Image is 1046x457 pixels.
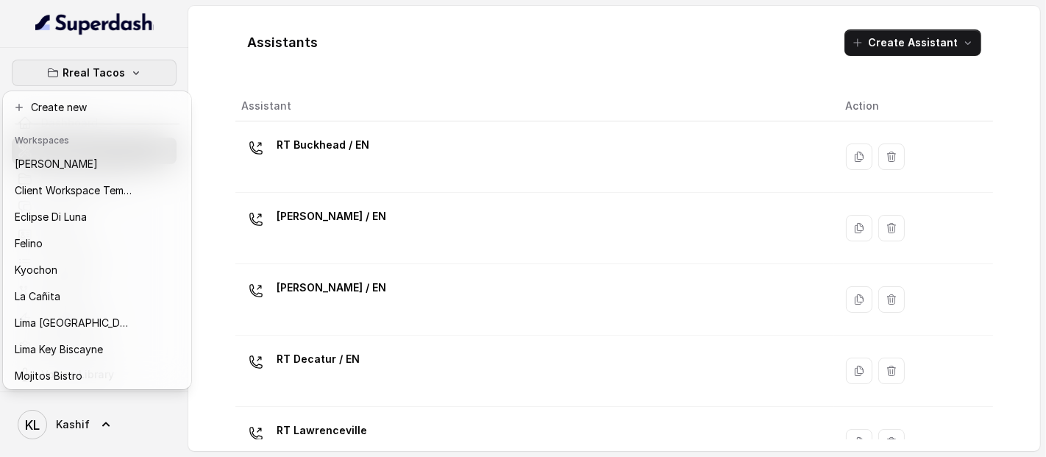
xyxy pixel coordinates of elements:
div: Rreal Tacos [3,91,191,389]
p: Rreal Tacos [63,64,126,82]
header: Workspaces [6,127,188,151]
p: Lima Key Biscayne [15,341,103,358]
button: Rreal Tacos [12,60,177,86]
p: [PERSON_NAME] [15,155,98,173]
p: Lima [GEOGRAPHIC_DATA] [15,314,132,332]
p: Mojitos Bistro [15,367,82,385]
p: La Cañita [15,288,60,305]
button: Create new [6,94,188,121]
p: Eclipse Di Luna [15,208,87,226]
p: Client Workspace Template [15,182,132,199]
p: Felino [15,235,43,252]
p: Kyochon [15,261,57,279]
